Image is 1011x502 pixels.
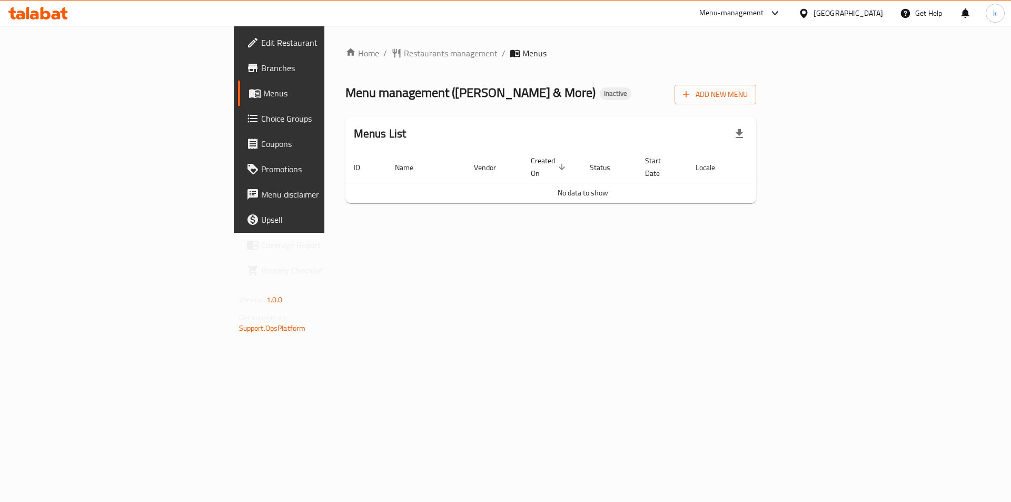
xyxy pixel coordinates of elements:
[238,131,403,156] a: Coupons
[354,161,374,174] span: ID
[345,151,820,203] table: enhanced table
[239,293,265,307] span: Version:
[266,293,283,307] span: 1.0.0
[238,55,403,81] a: Branches
[502,47,506,60] li: /
[474,161,510,174] span: Vendor
[261,112,394,125] span: Choice Groups
[395,161,427,174] span: Name
[600,89,631,98] span: Inactive
[261,213,394,226] span: Upsell
[645,154,675,180] span: Start Date
[683,88,748,101] span: Add New Menu
[354,126,407,142] h2: Menus List
[261,264,394,277] span: Grocery Checklist
[345,81,596,104] span: Menu management ( [PERSON_NAME] & More )
[238,106,403,131] a: Choice Groups
[531,154,569,180] span: Created On
[263,87,394,100] span: Menus
[696,161,729,174] span: Locale
[558,186,608,200] span: No data to show
[814,7,883,19] div: [GEOGRAPHIC_DATA]
[239,321,306,335] a: Support.OpsPlatform
[238,258,403,283] a: Grocery Checklist
[590,161,624,174] span: Status
[741,151,820,183] th: Actions
[239,311,288,324] span: Get support on:
[993,7,997,19] span: k
[238,182,403,207] a: Menu disclaimer
[522,47,547,60] span: Menus
[238,81,403,106] a: Menus
[675,85,756,104] button: Add New Menu
[238,232,403,258] a: Coverage Report
[345,47,757,60] nav: breadcrumb
[391,47,498,60] a: Restaurants management
[261,239,394,251] span: Coverage Report
[261,188,394,201] span: Menu disclaimer
[261,62,394,74] span: Branches
[238,30,403,55] a: Edit Restaurant
[238,156,403,182] a: Promotions
[261,137,394,150] span: Coupons
[261,163,394,175] span: Promotions
[699,7,764,19] div: Menu-management
[404,47,498,60] span: Restaurants management
[261,36,394,49] span: Edit Restaurant
[238,207,403,232] a: Upsell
